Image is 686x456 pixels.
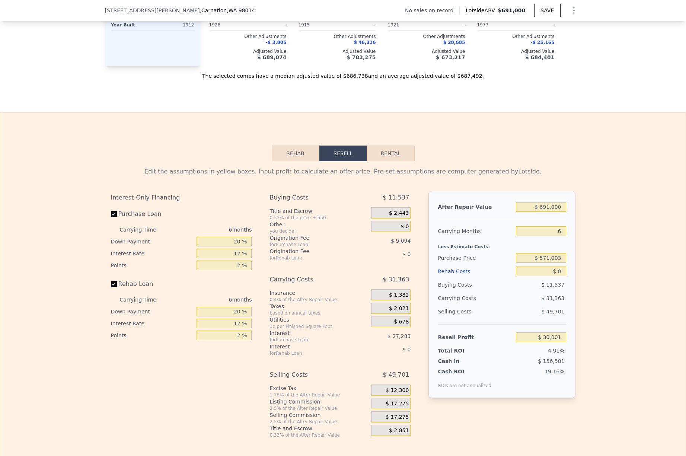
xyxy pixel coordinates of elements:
[438,368,491,375] div: Cash ROI
[299,48,376,54] div: Adjusted Value
[383,368,409,382] span: $ 49,701
[269,248,352,255] div: Origination Fee
[388,48,465,54] div: Adjusted Value
[111,191,252,204] div: Interest-Only Financing
[438,224,513,238] div: Carrying Months
[200,7,255,14] span: , Carnation
[389,427,409,434] span: $ 2,851
[269,273,352,286] div: Carrying Costs
[525,54,554,60] span: $ 684,401
[541,309,564,315] span: $ 49,701
[443,40,465,45] span: $ 28,685
[269,242,352,248] div: for Purchase Loan
[545,369,564,374] span: 19.16%
[386,387,409,394] span: $ 12,300
[438,291,484,305] div: Carrying Costs
[388,34,465,39] div: Other Adjustments
[388,20,425,30] div: 1921
[299,20,336,30] div: 1915
[111,207,194,221] label: Purchase Loan
[477,20,514,30] div: 1977
[347,54,376,60] span: $ 703,275
[266,40,286,45] span: -$ 3,805
[269,398,368,405] div: Listing Commission
[269,419,368,425] div: 2.5% of the After Repair Value
[105,7,200,14] span: [STREET_ADDRESS][PERSON_NAME]
[269,425,368,432] div: Title and Escrow
[269,289,368,297] div: Insurance
[269,207,368,215] div: Title and Escrow
[111,20,151,30] div: Year Built
[209,20,246,30] div: 1926
[383,273,409,286] span: $ 31,363
[477,48,555,54] div: Adjusted Value
[269,411,368,419] div: Selling Commission
[111,329,194,341] div: Points
[386,414,409,421] span: $ 17,275
[538,358,564,364] span: $ 156,581
[567,3,581,18] button: Show Options
[438,238,566,251] div: Less Estimate Costs:
[438,265,513,278] div: Rehab Costs
[401,223,409,230] span: $ 0
[269,228,368,234] div: you decide!
[339,20,376,30] div: -
[438,251,513,265] div: Purchase Price
[534,4,560,17] button: SAVE
[269,255,352,261] div: for Rehab Loan
[269,323,368,329] div: 3¢ per Finished Square Foot
[438,331,513,344] div: Resell Profit
[438,305,513,318] div: Selling Costs
[269,343,352,350] div: Interest
[111,259,194,271] div: Points
[391,238,411,244] span: $ 9,094
[120,294,168,306] div: Carrying Time
[269,392,368,398] div: 1.78% of the After Repair Value
[227,7,255,13] span: , WA 98014
[120,224,168,236] div: Carrying Time
[269,215,368,221] div: 0.33% of the price + 550
[269,350,352,356] div: for Rehab Loan
[269,316,368,323] div: Utilities
[111,277,194,291] label: Rehab Loan
[438,357,484,365] div: Cash In
[438,347,484,354] div: Total ROI
[428,20,465,30] div: -
[105,66,581,80] div: The selected comps have a median adjusted value of $686,738 and an average adjusted value of $687...
[171,294,252,306] div: 6 months
[402,347,411,353] span: $ 0
[299,34,376,39] div: Other Adjustments
[269,303,368,310] div: Taxes
[209,48,287,54] div: Adjusted Value
[402,251,411,257] span: $ 0
[111,318,194,329] div: Interest Rate
[548,348,564,354] span: 4.91%
[111,248,194,259] div: Interest Rate
[498,7,526,13] span: $691,000
[111,281,117,287] input: Rehab Loan
[541,295,564,301] span: $ 31,363
[111,167,575,176] div: Edit the assumptions in yellow boxes. Input profit to calculate an offer price. Pre-set assumptio...
[269,385,368,392] div: Excise Tax
[249,20,287,30] div: -
[394,319,409,325] span: $ 678
[111,306,194,318] div: Down Payment
[171,224,252,236] div: 6 months
[389,210,409,217] span: $ 2,443
[383,191,409,204] span: $ 11,537
[389,305,409,312] span: $ 2,021
[466,7,498,14] span: Lotside ARV
[405,7,459,14] div: No sales on record
[269,310,368,316] div: based on annual taxes
[269,329,352,337] div: Interest
[269,432,368,438] div: 0.33% of the After Repair Value
[438,200,513,214] div: After Repair Value
[257,54,286,60] span: $ 689,074
[541,282,564,288] span: $ 11,537
[269,234,352,242] div: Origination Fee
[154,20,194,30] div: 1912
[354,40,376,45] span: $ 46,326
[269,337,352,343] div: for Purchase Loan
[269,221,368,228] div: Other
[269,191,352,204] div: Buying Costs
